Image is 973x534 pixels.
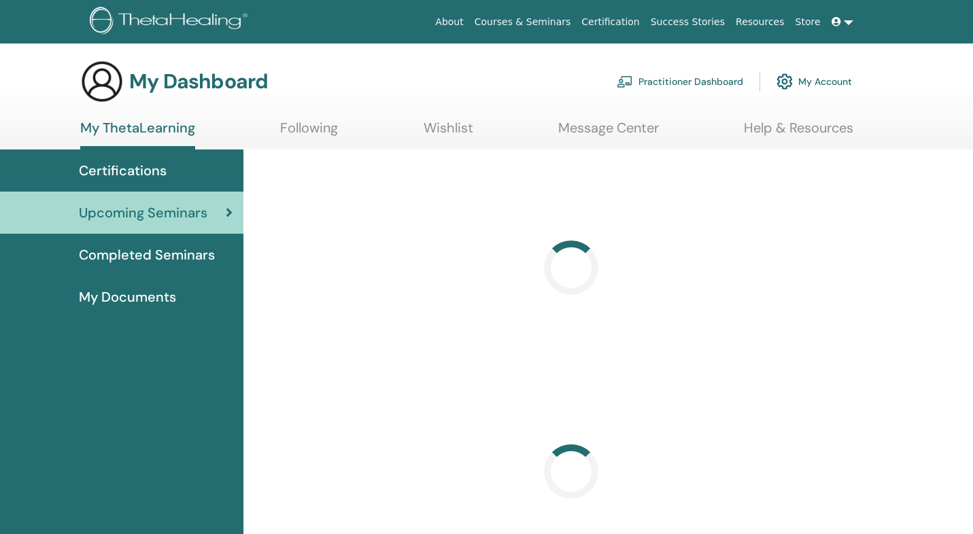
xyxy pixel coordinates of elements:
[79,287,176,307] span: My Documents
[730,10,790,35] a: Resources
[424,120,473,146] a: Wishlist
[776,70,793,93] img: cog.svg
[79,245,215,265] span: Completed Seminars
[776,67,852,96] a: My Account
[79,160,167,181] span: Certifications
[790,10,826,35] a: Store
[744,120,853,146] a: Help & Resources
[558,120,659,146] a: Message Center
[80,60,124,103] img: generic-user-icon.jpg
[129,69,268,94] h3: My Dashboard
[430,10,468,35] a: About
[469,10,577,35] a: Courses & Seminars
[280,120,338,146] a: Following
[80,120,195,149] a: My ThetaLearning
[617,75,633,88] img: chalkboard-teacher.svg
[576,10,645,35] a: Certification
[79,202,207,223] span: Upcoming Seminars
[645,10,730,35] a: Success Stories
[90,7,252,37] img: logo.png
[617,67,743,96] a: Practitioner Dashboard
